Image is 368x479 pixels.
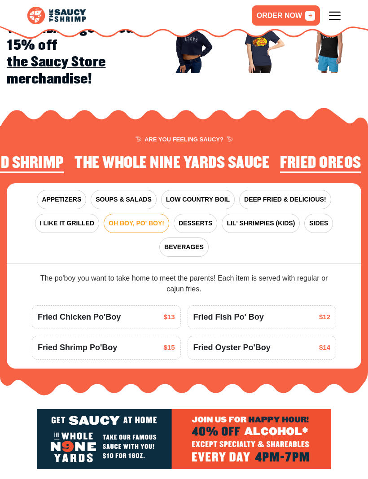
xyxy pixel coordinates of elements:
[163,343,175,353] span: $15
[37,409,331,469] img: logo
[228,9,292,73] img: Image 2
[280,154,361,172] h2: Fried Oreos
[309,219,328,228] span: SIDES
[96,195,151,204] span: SOUPS & SALADS
[319,312,330,322] span: $12
[164,242,204,252] span: BEVERAGES
[244,195,326,204] span: DEEP FRIED & DELICIOUS!
[179,219,212,228] span: DESSERTS
[222,214,300,233] button: LIL' SHRIMPIES (KIDS)
[166,195,230,204] span: LOW COUNTRY BOIL
[163,312,175,322] span: $13
[40,219,94,228] span: I LIKE IT GRILLED
[38,342,117,354] span: Fried Shrimp Po'Boy
[239,190,331,209] button: DEEP FRIED & DELICIOUS!
[159,9,223,73] img: Image 1
[136,136,232,142] span: ARE YOU FEELING SAUCY?
[280,154,361,174] li: 3 of 4
[27,7,86,24] img: logo
[7,54,106,70] a: the Saucy Store
[104,214,169,233] button: OH BOY, PO' BOY!
[252,5,320,26] a: ORDER NOW
[109,219,164,228] span: OH BOY, PO' BOY!
[161,190,235,209] button: LOW COUNTRY BOIL
[227,219,295,228] span: LIL' SHRIMPIES (KIDS)
[174,214,217,233] button: DESSERTS
[37,190,86,209] button: APPETIZERS
[74,154,269,174] li: 2 of 4
[319,343,330,353] span: $14
[35,214,99,233] button: I LIKE IT GRILLED
[42,195,81,204] span: APPETIZERS
[32,273,336,294] div: The po'boy you want to take home to meet the parents! Each item is served with regular or cajun f...
[159,237,209,257] button: BEVERAGES
[7,4,148,88] h2: Coupon code WEAREBACK gets you 15% off merchandise!
[193,311,264,323] span: Fried Fish Po' Boy
[91,190,156,209] button: SOUPS & SALADS
[193,342,271,354] span: Fried Oyster Po'Boy
[298,9,361,73] img: Image 3
[38,311,121,323] span: Fried Chicken Po'Boy
[74,154,269,172] h2: The Whole Nine Yards Sauce
[304,214,333,233] button: SIDES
